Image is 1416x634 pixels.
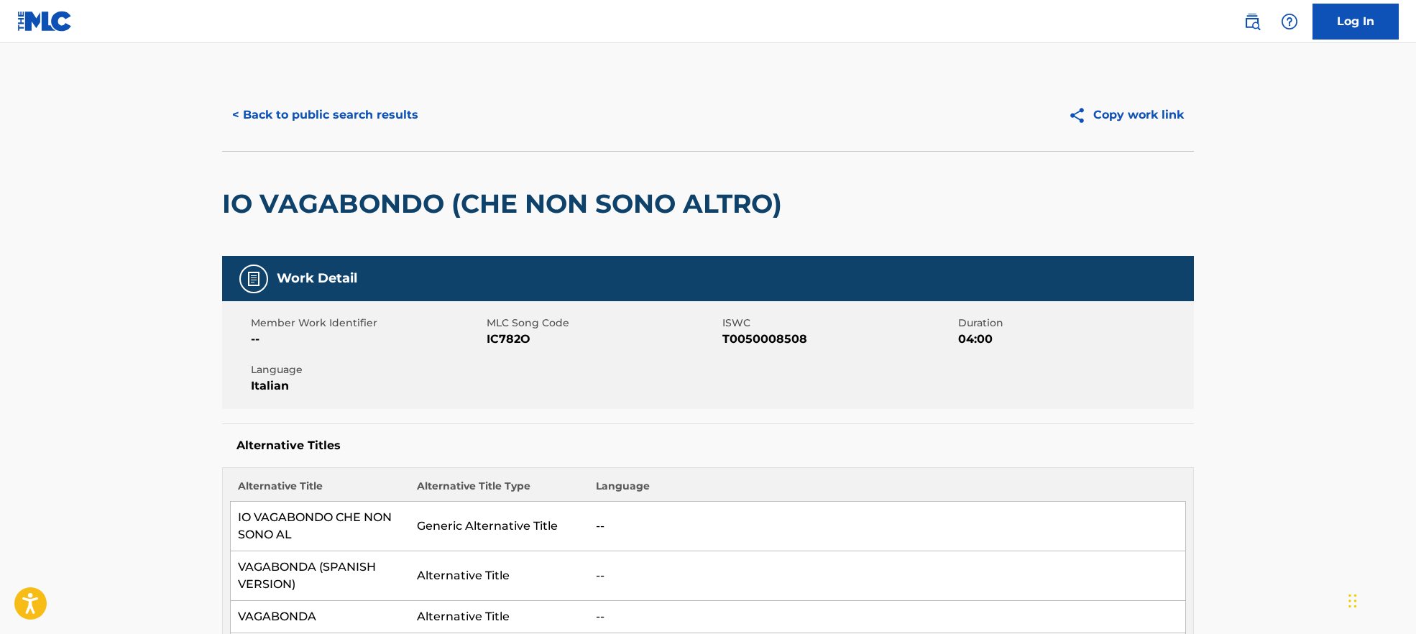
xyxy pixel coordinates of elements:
[1275,7,1304,36] div: Help
[589,479,1186,502] th: Language
[1058,97,1194,133] button: Copy work link
[245,270,262,288] img: Work Detail
[1344,565,1416,634] iframe: Chat Widget
[231,551,410,601] td: VAGABONDA (SPANISH VERSION)
[410,502,589,551] td: Generic Alternative Title
[487,316,719,331] span: MLC Song Code
[231,479,410,502] th: Alternative Title
[251,316,483,331] span: Member Work Identifier
[1243,13,1261,30] img: search
[251,331,483,348] span: --
[722,316,955,331] span: ISWC
[231,502,410,551] td: IO VAGABONDO CHE NON SONO AL
[251,362,483,377] span: Language
[222,97,428,133] button: < Back to public search results
[17,11,73,32] img: MLC Logo
[487,331,719,348] span: IC782O
[410,551,589,601] td: Alternative Title
[589,502,1186,551] td: --
[589,601,1186,633] td: --
[251,377,483,395] span: Italian
[722,331,955,348] span: T0050008508
[410,479,589,502] th: Alternative Title Type
[958,316,1190,331] span: Duration
[410,601,589,633] td: Alternative Title
[1281,13,1298,30] img: help
[1068,106,1093,124] img: Copy work link
[958,331,1190,348] span: 04:00
[231,601,410,633] td: VAGABONDA
[222,188,789,220] h2: IO VAGABONDO (CHE NON SONO ALTRO)
[1348,579,1357,622] div: Drag
[1312,4,1399,40] a: Log In
[236,438,1180,453] h5: Alternative Titles
[589,551,1186,601] td: --
[1238,7,1266,36] a: Public Search
[277,270,357,287] h5: Work Detail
